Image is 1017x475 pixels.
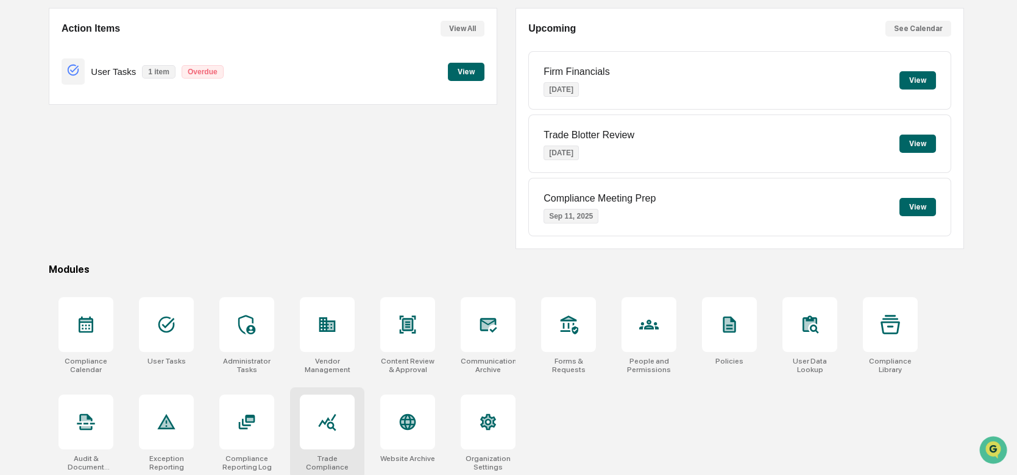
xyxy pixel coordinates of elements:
p: Firm Financials [544,66,609,77]
button: View [899,71,936,90]
a: View [448,65,484,77]
div: Compliance Reporting Log [219,454,274,471]
button: View [899,198,936,216]
img: 1746055101610-c473b297-6a78-478c-a979-82029cc54cd1 [12,93,34,114]
button: View [899,135,936,153]
p: Compliance Meeting Prep [544,193,656,204]
p: User Tasks [91,66,136,77]
h2: Action Items [62,23,120,34]
div: Compliance Calendar [58,357,113,374]
div: Content Review & Approval [380,357,435,374]
a: 🔎Data Lookup [7,171,82,193]
button: View [448,63,484,81]
span: Pylon [121,206,147,215]
span: Attestations [101,153,151,165]
div: We're available if you need us! [41,105,154,114]
div: Administrator Tasks [219,357,274,374]
div: Policies [715,357,743,365]
p: How can we help? [12,25,222,44]
p: Sep 11, 2025 [544,209,598,223]
p: [DATE] [544,82,579,97]
p: [DATE] [544,146,579,160]
div: User Tasks [147,357,186,365]
a: 🗄️Attestations [83,148,156,170]
button: See Calendar [885,21,951,37]
a: Powered byPylon [86,205,147,215]
div: 🔎 [12,177,22,187]
div: Modules [49,264,964,275]
div: Organization Settings [461,454,516,471]
button: View All [441,21,484,37]
h2: Upcoming [528,23,576,34]
iframe: Open customer support [978,435,1011,468]
div: Exception Reporting [139,454,194,471]
div: Audit & Document Logs [58,454,113,471]
div: 🖐️ [12,154,22,164]
p: Overdue [182,65,224,79]
div: User Data Lookup [782,357,837,374]
div: Start new chat [41,93,200,105]
div: Communications Archive [461,357,516,374]
p: Trade Blotter Review [544,130,634,141]
div: People and Permissions [622,357,676,374]
div: Vendor Management [300,357,355,374]
div: Compliance Library [863,357,918,374]
div: Forms & Requests [541,357,596,374]
div: Trade Compliance [300,454,355,471]
span: Preclearance [24,153,79,165]
div: 🗄️ [88,154,98,164]
button: Start new chat [207,96,222,111]
span: Data Lookup [24,176,77,188]
div: Website Archive [380,454,435,463]
p: 1 item [142,65,175,79]
a: 🖐️Preclearance [7,148,83,170]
